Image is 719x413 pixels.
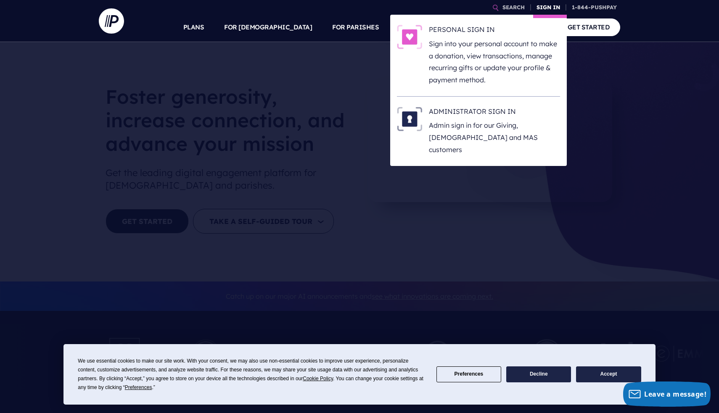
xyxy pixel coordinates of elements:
span: Leave a message! [644,389,706,399]
button: Accept [576,366,641,383]
a: SOLUTIONS [399,13,436,42]
img: PERSONAL SIGN IN - Illustration [397,25,422,49]
h6: ADMINISTRATOR SIGN IN [429,107,560,119]
h6: PERSONAL SIGN IN [429,25,560,37]
img: ADMINISTRATOR SIGN IN - Illustration [397,107,422,131]
a: PERSONAL SIGN IN - Illustration PERSONAL SIGN IN Sign into your personal account to make a donati... [397,25,560,86]
a: PLANS [183,13,204,42]
p: Sign into your personal account to make a donation, view transactions, manage recurring gifts or ... [429,38,560,86]
button: Preferences [436,366,501,383]
a: GET STARTED [557,18,621,36]
button: Leave a message! [623,381,711,407]
a: FOR PARISHES [332,13,379,42]
p: Admin sign in for our Giving, [DEMOGRAPHIC_DATA] and MAS customers [429,119,560,155]
div: Cookie Consent Prompt [63,344,656,405]
a: COMPANY [506,13,537,42]
a: FOR [DEMOGRAPHIC_DATA] [224,13,312,42]
a: EXPLORE [457,13,486,42]
button: Decline [506,366,571,383]
div: We use essential cookies to make our site work. With your consent, we may also use non-essential ... [78,357,426,392]
span: Cookie Policy [303,376,333,381]
span: Preferences [125,384,152,390]
a: ADMINISTRATOR SIGN IN - Illustration ADMINISTRATOR SIGN IN Admin sign in for our Giving, [DEMOGRA... [397,107,560,156]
